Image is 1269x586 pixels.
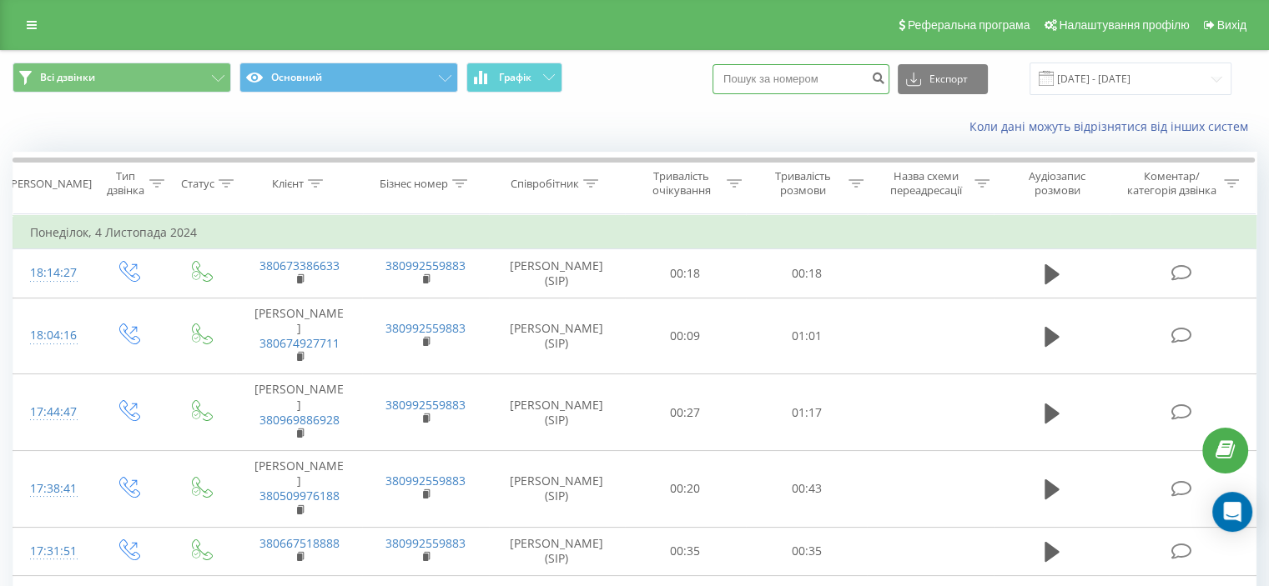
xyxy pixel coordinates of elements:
td: 00:43 [746,451,867,528]
button: Експорт [898,64,988,94]
button: Всі дзвінки [13,63,231,93]
a: 380667518888 [259,535,340,551]
a: 380992559883 [385,258,466,273]
div: Тривалість очікування [640,169,723,198]
span: Вихід [1217,18,1246,32]
div: Тривалість розмови [761,169,844,198]
td: 00:27 [625,374,746,451]
td: [PERSON_NAME] (SIP) [489,527,625,575]
button: Графік [466,63,562,93]
a: 380992559883 [385,320,466,336]
div: 17:44:47 [30,396,74,428]
a: 380992559883 [385,535,466,551]
div: [PERSON_NAME] [8,177,92,191]
button: Основний [239,63,458,93]
td: 00:18 [625,249,746,298]
a: Коли дані можуть відрізнятися вiд інших систем [969,118,1256,134]
td: [PERSON_NAME] [236,374,362,451]
td: 00:09 [625,298,746,374]
div: Аудіозапис розмови [1009,169,1106,198]
td: 01:17 [746,374,867,451]
a: 380992559883 [385,473,466,488]
div: Коментар/категорія дзвінка [1122,169,1220,198]
div: Тип дзвінка [105,169,144,198]
span: Всі дзвінки [40,71,95,84]
a: 380673386633 [259,258,340,273]
div: 18:14:27 [30,257,74,289]
div: Клієнт [272,177,304,191]
a: 380969886928 [259,412,340,428]
td: [PERSON_NAME] (SIP) [489,451,625,528]
td: [PERSON_NAME] (SIP) [489,249,625,298]
td: 01:01 [746,298,867,374]
td: 00:35 [746,527,867,575]
div: Бізнес номер [380,177,448,191]
div: 18:04:16 [30,319,74,352]
td: 00:18 [746,249,867,298]
span: Реферальна програма [908,18,1030,32]
td: [PERSON_NAME] (SIP) [489,374,625,451]
td: 00:35 [625,527,746,575]
a: 380992559883 [385,397,466,413]
div: 17:31:51 [30,535,74,568]
td: Понеділок, 4 Листопада 2024 [13,216,1256,249]
input: Пошук за номером [713,64,889,94]
div: Співробітник [511,177,579,191]
span: Налаштування профілю [1059,18,1189,32]
td: [PERSON_NAME] [236,298,362,374]
div: Назва схеми переадресації [883,169,970,198]
td: 00:20 [625,451,746,528]
a: 380509976188 [259,488,340,503]
td: [PERSON_NAME] [236,451,362,528]
span: Графік [499,72,531,83]
div: Open Intercom Messenger [1212,492,1252,532]
a: 380674927711 [259,335,340,351]
div: 17:38:41 [30,473,74,505]
td: [PERSON_NAME] (SIP) [489,298,625,374]
div: Статус [181,177,214,191]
